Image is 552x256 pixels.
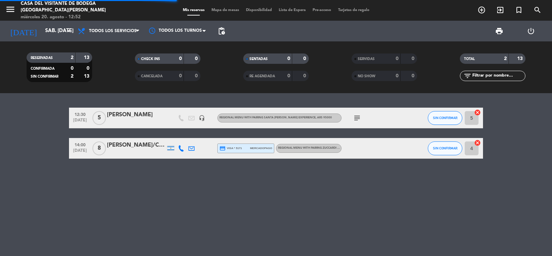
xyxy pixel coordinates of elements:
[474,109,481,116] i: cancel
[84,74,91,79] strong: 13
[433,116,457,120] span: SIN CONFIRMAR
[71,110,89,118] span: 12:30
[249,57,268,61] span: SENTADAS
[358,75,375,78] span: NO SHOW
[71,66,73,71] strong: 0
[527,27,535,35] i: power_settings_new
[179,73,182,78] strong: 0
[89,29,137,33] span: Todos los servicios
[464,57,475,61] span: TOTAL
[495,27,503,35] span: print
[217,27,226,35] span: pending_actions
[92,111,106,125] span: 5
[396,56,398,61] strong: 0
[107,141,166,150] div: [PERSON_NAME]/CHOFER
[515,21,547,41] div: LOG OUT
[71,118,89,126] span: [DATE]
[21,14,133,21] div: miércoles 20. agosto - 12:52
[5,4,16,17] button: menu
[219,145,242,151] span: visa * 5171
[433,146,457,150] span: SIN CONFIRMAR
[5,23,42,39] i: [DATE]
[31,56,53,60] span: RESERVADAS
[496,6,504,14] i: exit_to_app
[243,8,275,12] span: Disponibilidad
[64,27,72,35] i: arrow_drop_down
[141,57,160,61] span: CHECK INS
[275,8,309,12] span: Lista de Espera
[287,73,290,78] strong: 0
[250,146,272,150] span: mercadopago
[107,110,166,119] div: [PERSON_NAME]
[353,114,361,122] i: subject
[474,139,481,146] i: cancel
[92,141,106,155] span: 8
[31,67,55,70] span: CONFIRMADA
[477,6,486,14] i: add_circle_outline
[141,75,162,78] span: CANCELADA
[71,140,89,148] span: 14:00
[199,115,205,121] i: headset_mic
[309,8,335,12] span: Pre-acceso
[219,145,226,151] i: credit_card
[195,56,199,61] strong: 0
[71,55,73,60] strong: 2
[515,6,523,14] i: turned_in_not
[428,141,462,155] button: SIN CONFIRMAR
[463,72,472,80] i: filter_list
[287,56,290,61] strong: 0
[335,8,373,12] span: Tarjetas de regalo
[195,73,199,78] strong: 0
[303,73,307,78] strong: 0
[21,0,133,14] div: Casa del Visitante de Bodega [GEOGRAPHIC_DATA][PERSON_NAME]
[71,74,73,79] strong: 2
[316,116,332,119] span: , ARS 95000
[412,56,416,61] strong: 0
[504,56,507,61] strong: 2
[84,55,91,60] strong: 13
[358,57,375,61] span: SERVIDAS
[219,116,332,119] span: Regional Menu with pairing Santa [PERSON_NAME] Experience
[179,56,182,61] strong: 0
[533,6,542,14] i: search
[412,73,416,78] strong: 0
[428,111,462,125] button: SIN CONFIRMAR
[303,56,307,61] strong: 0
[31,75,58,78] span: SIN CONFIRMAR
[249,75,275,78] span: RE AGENDADA
[71,148,89,156] span: [DATE]
[396,73,398,78] strong: 0
[179,8,208,12] span: Mis reservas
[517,56,524,61] strong: 13
[278,147,411,149] span: Regional Menu with pairing Zuccardi Valley of Uco Experience · Diversity
[208,8,243,12] span: Mapa de mesas
[87,66,91,71] strong: 0
[5,4,16,14] i: menu
[472,72,525,80] input: Filtrar por nombre...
